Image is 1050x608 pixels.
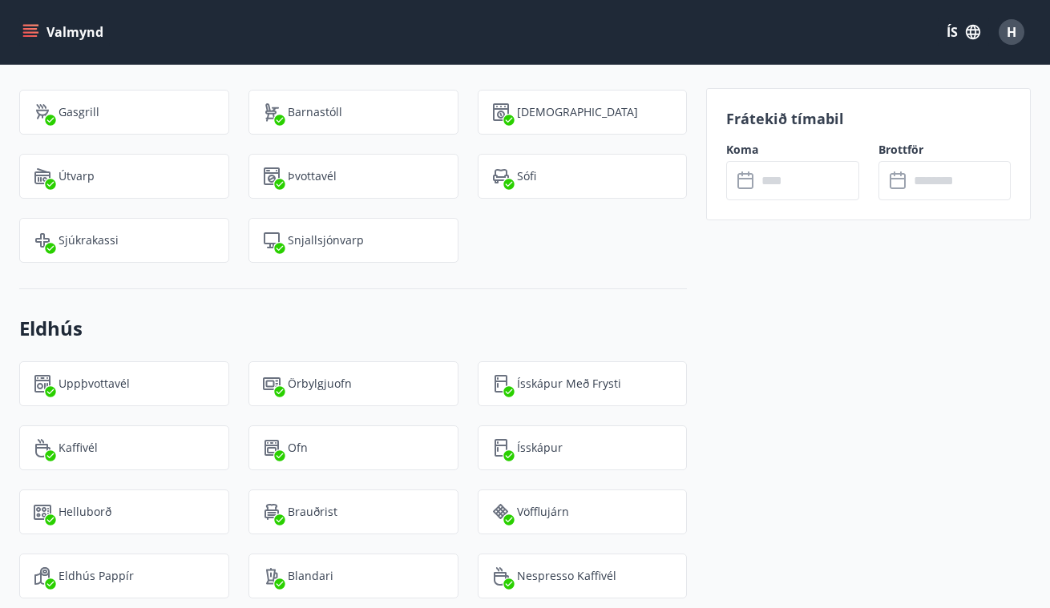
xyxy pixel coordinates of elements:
p: Ofn [288,440,308,456]
p: Sjúkrakassi [59,232,119,248]
p: Útvarp [59,168,95,184]
p: Ísskápur með frysti [517,376,621,392]
img: pUbwa0Tr9PZZ78BdsD4inrLmwWm7eGTtsX9mJKRZ.svg [491,167,511,186]
img: YAuCf2RVBoxcWDOxEIXE9JF7kzGP1ekdDd7KNrAY.svg [33,438,52,457]
p: Sófi [517,168,536,184]
img: NBJ2XHQorT73l9qKF8jKUL2yrxBdPsbwCKRxvuNn.svg [33,231,52,250]
label: Koma [726,142,858,158]
p: Eldhús pappír [59,568,134,584]
p: Helluborð [59,504,111,520]
img: ro1VYixuww4Qdd7lsw8J65QhOwJZ1j2DOUyXo3Mt.svg [262,103,281,122]
img: Pv2qXYL3wvHGg3gZemBduTsv42as6S3qbJXnUfw9.svg [491,438,511,457]
p: Barnastóll [288,104,342,120]
img: 9R1hYb2mT2cBJz2TGv4EKaumi4SmHMVDNXcQ7C8P.svg [33,502,52,521]
img: zPVQBp9blEdIFer1EsEXGkdLSf6HnpjwYpytJsbc.svg [262,438,281,457]
p: Nespresso kaffivél [517,568,616,584]
img: hddCLTAnxqFUMr1fxmbGG8zWilo2syolR0f9UjPn.svg [491,103,511,122]
img: Dl16BY4EX9PAW649lg1C3oBuIaAsR6QVDQBO2cTm.svg [262,167,281,186]
button: menu [19,18,110,46]
img: ZXjrS3QKesehq6nQAPjaRuRTI364z8ohTALB4wBr.svg [33,103,52,122]
p: [DEMOGRAPHIC_DATA] [517,104,638,120]
p: Frátekið tímabil [726,108,1011,129]
img: SdGkit0EPiKiVerMmeUx3zfEMo1lXyln2lKfVdWY.svg [33,566,52,586]
img: HjsXMP79zaSHlY54vW4Et0sdqheuFiP1RYfGwuXf.svg [33,167,52,186]
span: H [1007,23,1016,41]
p: Þvottavél [288,168,337,184]
p: Snjallsjónvarp [288,232,364,248]
button: ÍS [938,18,989,46]
img: WhzojLTXTmGNzu0iQ37bh4OB8HAJRP8FBs0dzKJK.svg [262,374,281,393]
p: Brauðrist [288,504,337,520]
img: I6yc7n08mHczeLw8NTcFixl2JUhVGZy2Gh8TEZ9K.svg [491,502,511,521]
img: 6h163WYZE4rom4WMceCGonWsXLVS3IYQqOKmW8AJ.svg [491,566,511,586]
h3: Eldhús [19,315,687,342]
label: Brottför [878,142,1011,158]
p: Kaffivél [59,440,98,456]
p: Ísskápur [517,440,563,456]
p: Vöfflujárn [517,504,569,520]
p: Örbylgjuofn [288,376,352,392]
img: eXskhI6PfzAYYayp6aE5zL2Gyf34kDYkAHzo7Blm.svg [262,502,281,521]
p: Blandari [288,568,333,584]
img: FrGHLVeK8D3OYtMegqJZM0RCPrnOPaonvBxDmyu0.svg [262,231,281,250]
img: 7hj2GulIrg6h11dFIpsIzg8Ak2vZaScVwTihwv8g.svg [33,374,52,393]
img: NBqKxiVlHX1DkyJj0BYdr58VqCK6V7O2T99h1KU1.svg [262,566,281,586]
button: H [992,13,1031,51]
img: CeBo16TNt2DMwKWDoQVkwc0rPfUARCXLnVWH1QgS.svg [491,374,511,393]
p: Gasgrill [59,104,99,120]
p: Uppþvottavél [59,376,130,392]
